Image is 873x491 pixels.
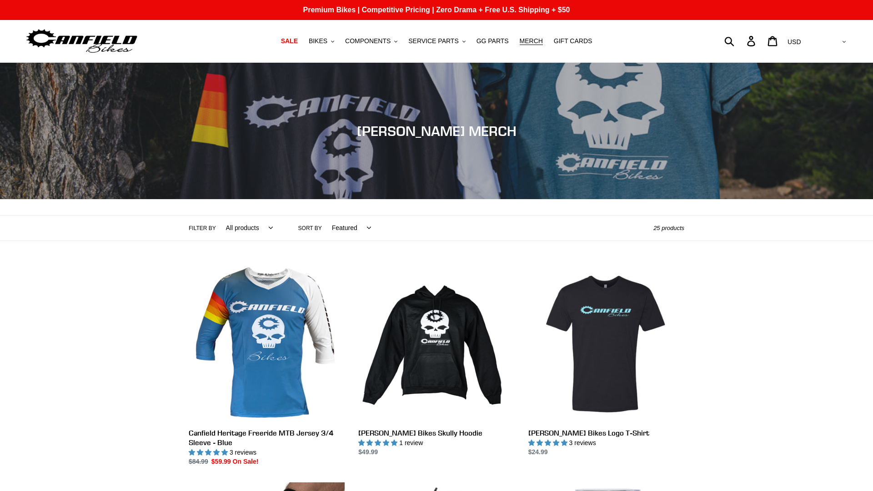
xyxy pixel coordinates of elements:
[304,35,339,47] button: BIKES
[477,37,509,45] span: GG PARTS
[472,35,513,47] a: GG PARTS
[408,37,458,45] span: SERVICE PARTS
[298,224,322,232] label: Sort by
[25,27,139,55] img: Canfield Bikes
[341,35,402,47] button: COMPONENTS
[345,37,391,45] span: COMPONENTS
[357,123,517,139] span: [PERSON_NAME] MERCH
[309,37,327,45] span: BIKES
[276,35,302,47] a: SALE
[653,225,684,231] span: 25 products
[404,35,470,47] button: SERVICE PARTS
[520,37,543,45] span: MERCH
[549,35,597,47] a: GIFT CARDS
[554,37,592,45] span: GIFT CARDS
[729,31,753,51] input: Search
[515,35,547,47] a: MERCH
[281,37,298,45] span: SALE
[189,224,216,232] label: Filter by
